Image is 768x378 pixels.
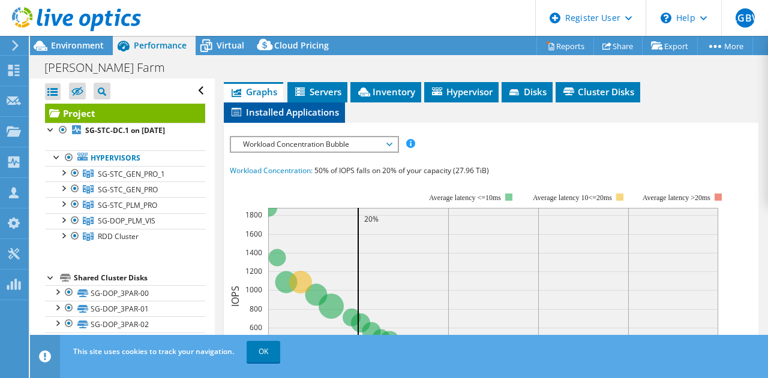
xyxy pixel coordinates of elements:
span: Servers [293,86,341,98]
a: OK [247,341,280,362]
text: 1600 [245,229,262,239]
div: Shared Cluster Disks [74,271,205,285]
text: 1200 [245,266,262,276]
a: More [697,37,753,55]
a: Share [593,37,643,55]
a: SG-STC_PLM_PRO [45,197,205,213]
h1: [PERSON_NAME] Farm [39,61,184,74]
span: Cloud Pricing [274,40,329,51]
text: 600 [250,322,262,332]
a: SG-STC-DC.1 on [DATE] [45,123,205,138]
a: RDD Cluster [45,229,205,244]
span: Hypervisor [430,86,493,98]
a: SG-DOP_3PAR-02 [45,316,205,332]
a: Export [642,37,698,55]
a: Hypervisors [45,150,205,166]
text: IOPS [229,285,242,306]
span: Graphs [230,86,277,98]
a: Project [45,104,205,123]
a: SG-DOP_3PAR-00 [45,285,205,301]
text: 20% [364,214,379,224]
span: SG-DOP_PLM_VIS [98,216,155,226]
span: Installed Applications [230,106,339,118]
span: Environment [51,40,104,51]
text: 800 [250,304,262,314]
span: This site uses cookies to track your navigation. [73,346,234,356]
span: Workload Concentration Bubble [237,137,391,152]
svg: \n [661,13,671,23]
span: Performance [134,40,187,51]
tspan: Average latency <=10ms [429,193,501,202]
a: Reports [536,37,594,55]
span: LGBV [736,8,755,28]
span: SG-STC_PLM_PRO [98,200,157,210]
span: Cluster Disks [562,86,634,98]
a: SG-DOP_PLM_VIS [45,213,205,229]
span: RDD Cluster [98,231,139,241]
span: SG-STC_GEN_PRO [98,185,158,195]
text: Average latency >20ms [642,193,710,202]
span: Disks [508,86,547,98]
a: SG-DOP_3PAR-03 [45,332,205,348]
span: SG-STC_GEN_PRO_1 [98,169,165,179]
tspan: Average latency 10<=20ms [533,193,612,202]
text: 1800 [245,210,262,220]
a: SG-DOP_3PAR-01 [45,301,205,316]
a: SG-STC_GEN_PRO [45,182,205,197]
text: 1400 [245,247,262,258]
b: SG-STC-DC.1 on [DATE] [85,125,165,135]
span: 50% of IOPS falls on 20% of your capacity (27.96 TiB) [314,165,489,176]
a: SG-STC_GEN_PRO_1 [45,166,205,182]
span: Inventory [356,86,415,98]
span: Virtual [217,40,244,51]
text: 1000 [245,285,262,295]
span: Workload Concentration: [230,165,313,176]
